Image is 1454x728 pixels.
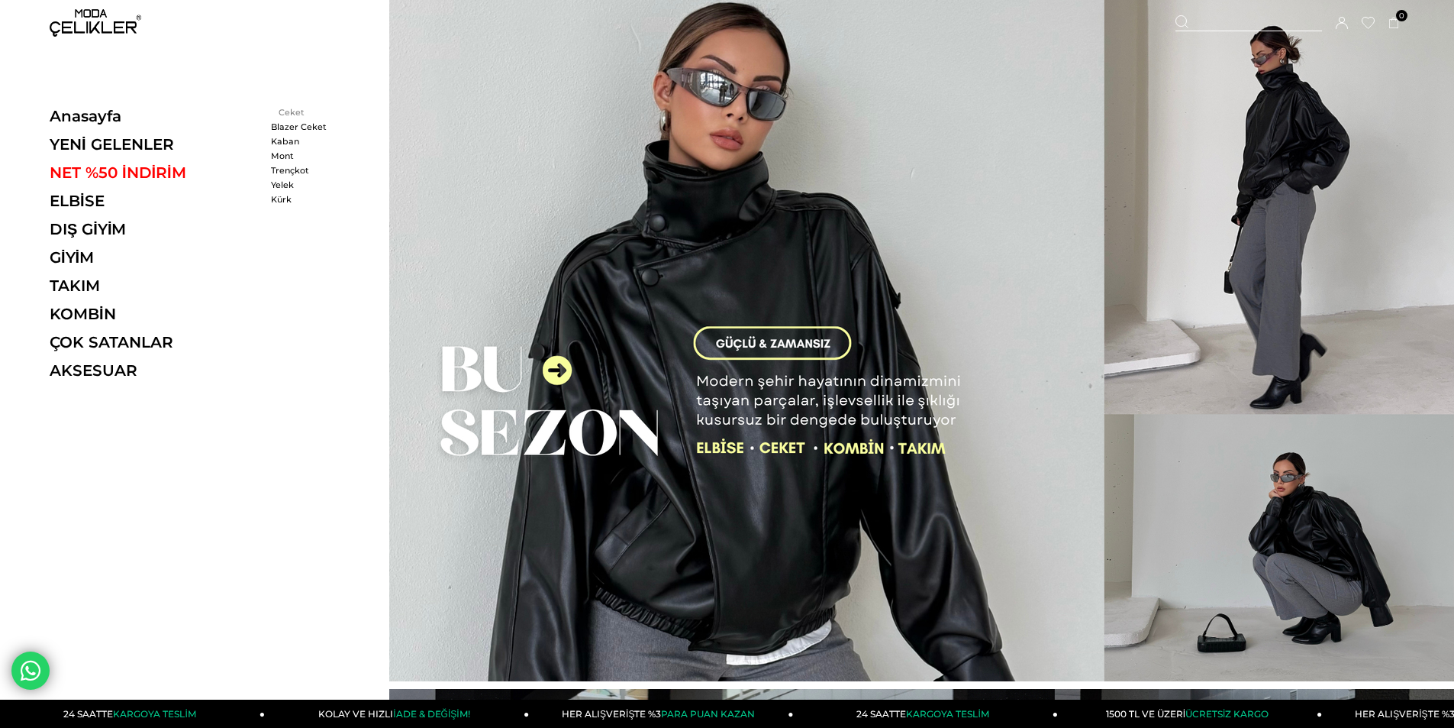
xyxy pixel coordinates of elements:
[50,248,260,267] a: GİYİM
[50,277,260,295] a: TAKIM
[1058,700,1322,728] a: 1500 TL VE ÜZERİÜCRETSİZ KARGO
[50,220,260,238] a: DIŞ GİYİM
[50,192,260,210] a: ELBİSE
[271,194,359,205] a: Kürk
[271,121,359,132] a: Blazer Ceket
[50,135,260,154] a: YENİ GELENLER
[1396,10,1407,21] span: 0
[529,700,793,728] a: HER ALIŞVERİŞTE %3PARA PUAN KAZAN
[393,708,469,720] span: İADE & DEĞİŞİM!
[271,136,359,147] a: Kaban
[113,708,195,720] span: KARGOYA TESLİM
[50,361,260,380] a: AKSESUAR
[1388,18,1400,29] a: 0
[1185,708,1269,720] span: ÜCRETSİZ KARGO
[906,708,988,720] span: KARGOYA TESLİM
[50,163,260,182] a: NET %50 İNDİRİM
[794,700,1058,728] a: 24 SAATTEKARGOYA TESLİM
[271,165,359,176] a: Trençkot
[50,9,141,37] img: logo
[50,305,260,323] a: KOMBİN
[265,700,529,728] a: KOLAY VE HIZLIİADE & DEĞİŞİM!
[661,708,755,720] span: PARA PUAN KAZAN
[271,107,359,118] a: Ceket
[271,180,359,190] a: Yelek
[50,333,260,351] a: ÇOK SATANLAR
[271,150,359,161] a: Mont
[50,107,260,125] a: Anasayfa
[1,700,265,728] a: 24 SAATTEKARGOYA TESLİM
